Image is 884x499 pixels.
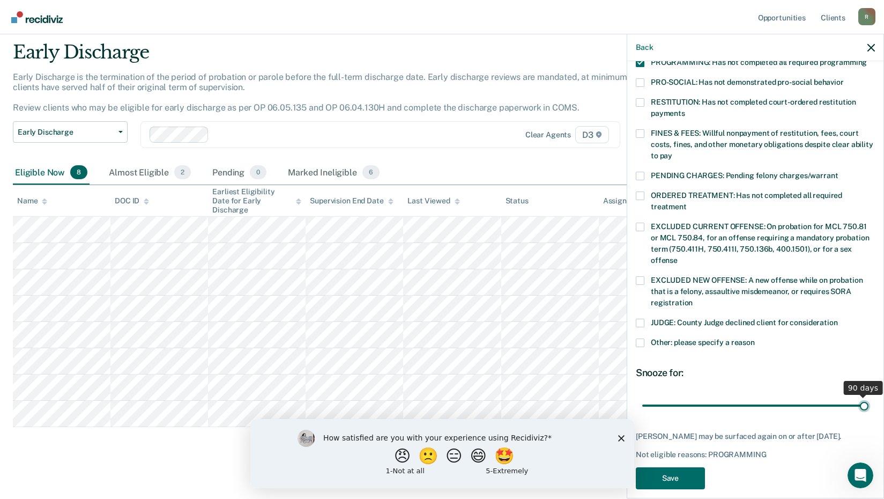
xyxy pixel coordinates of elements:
[174,165,191,179] span: 2
[651,222,869,265] span: EXCLUDED CURRENT OFFENSE: On probation for MCL 750.81 or MCL 750.84, for an offense requiring a m...
[286,161,382,185] div: Marked Ineligible
[651,276,863,307] span: EXCLUDED NEW OFFENSE: A new offense while on probation that is a felony, assaultive misdemeanor, ...
[651,318,838,327] span: JUDGE: County Judge declined client for consideration
[636,467,705,489] button: Save
[210,161,269,185] div: Pending
[636,450,875,459] div: Not eligible reasons: PROGRAMMING
[636,43,653,52] button: Back
[17,196,47,206] div: Name
[636,367,875,379] div: Snooze for:
[651,338,755,347] span: Other: please specify a reason
[212,187,301,214] div: Earliest Eligibility Date for Early Discharge
[651,191,842,211] span: ORDERED TREATMENT: Has not completed all required treatment
[70,165,87,179] span: 8
[848,463,873,488] iframe: Intercom live chat
[506,196,529,206] div: Status
[603,196,653,206] div: Assigned to
[407,196,459,206] div: Last Viewed
[250,165,266,179] span: 0
[107,161,193,185] div: Almost Eligible
[362,165,380,179] span: 6
[13,41,676,72] div: Early Discharge
[651,78,844,86] span: PRO-SOCIAL: Has not demonstrated pro-social behavior
[310,196,393,206] div: Supervision End Date
[651,129,873,160] span: FINES & FEES: Willful nonpayment of restitution, fees, court costs, fines, and other monetary obl...
[525,130,571,140] div: Clear agents
[844,381,883,395] div: 90 days
[651,98,856,118] span: RESTITUTION: Has not completed court-ordered restitution payments
[651,58,867,67] span: PROGRAMMING: Has not completed all required programming
[115,196,149,206] div: DOC ID
[13,72,650,113] p: Early Discharge is the termination of the period of probation or parole before the full-term disc...
[13,161,90,185] div: Eligible Now
[858,8,875,25] button: Profile dropdown button
[575,126,609,143] span: D3
[11,11,63,23] img: Recidiviz
[250,419,634,488] iframe: Survey by Kim from Recidiviz
[18,128,114,137] span: Early Discharge
[651,171,838,180] span: PENDING CHARGES: Pending felony charges/warrant
[858,8,875,25] div: R
[636,432,875,441] div: [PERSON_NAME] may be surfaced again on or after [DATE].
